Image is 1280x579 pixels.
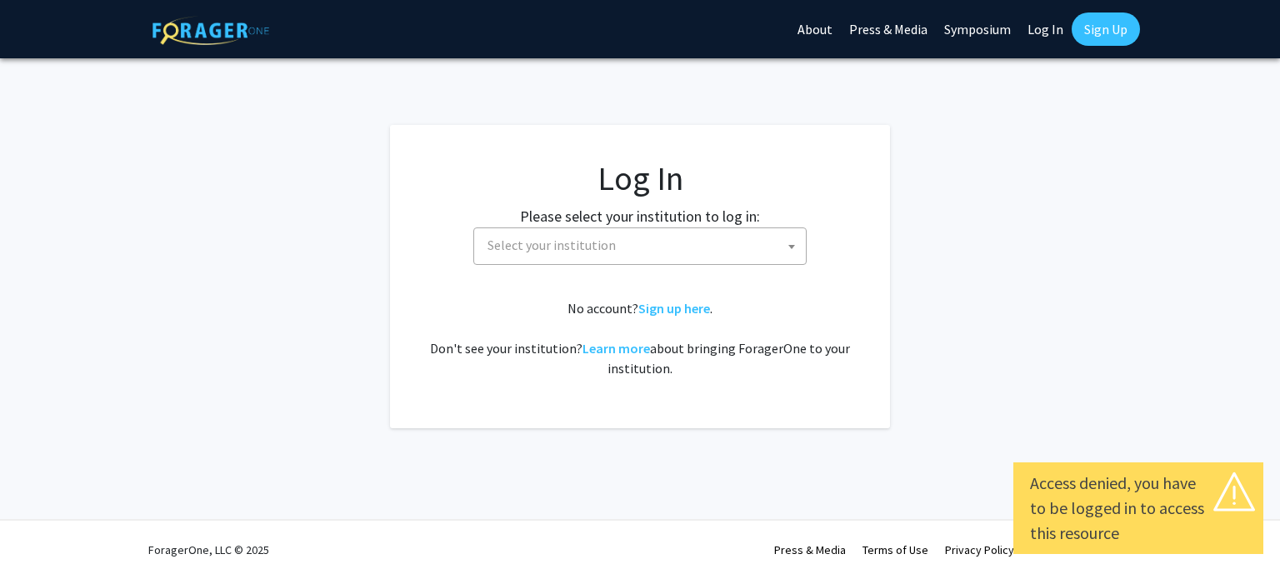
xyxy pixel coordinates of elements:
h1: Log In [423,158,857,198]
a: Learn more about bringing ForagerOne to your institution [582,340,650,357]
a: Sign Up [1072,12,1140,46]
span: Select your institution [481,228,806,262]
div: ForagerOne, LLC © 2025 [148,521,269,579]
a: Sign up here [638,300,710,317]
img: ForagerOne Logo [152,16,269,45]
span: Select your institution [473,227,807,265]
span: Select your institution [487,237,616,253]
a: Terms of Use [862,542,928,557]
a: Press & Media [774,542,846,557]
div: Access denied, you have to be logged in to access this resource [1030,471,1247,546]
a: Privacy Policy [945,542,1014,557]
div: No account? . Don't see your institution? about bringing ForagerOne to your institution. [423,298,857,378]
label: Please select your institution to log in: [520,205,760,227]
